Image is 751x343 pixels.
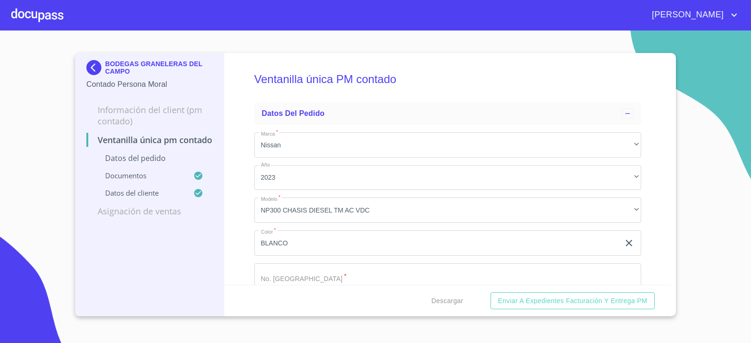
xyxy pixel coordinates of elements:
h5: Ventanilla única PM contado [254,60,642,99]
button: clear input [623,237,635,249]
button: Descargar [428,292,467,310]
p: Asignación de Ventas [86,206,213,217]
img: Docupass spot blue [86,60,105,75]
button: account of current user [645,8,740,23]
p: Documentos [86,171,193,180]
div: 2023 [254,165,642,191]
span: [PERSON_NAME] [645,8,728,23]
div: Datos del pedido [254,102,642,125]
p: Información del Client (PM contado) [86,104,213,127]
p: Contado Persona Moral [86,79,213,90]
button: Enviar a Expedientes Facturación y Entrega PM [490,292,655,310]
p: BODEGAS GRANELERAS DEL CAMPO [105,60,213,75]
span: Descargar [431,295,463,307]
div: Nissan [254,132,642,158]
div: NP300 CHASIS DIESEL TM AC VDC [254,198,642,223]
div: BODEGAS GRANELERAS DEL CAMPO [86,60,213,79]
span: Enviar a Expedientes Facturación y Entrega PM [498,295,647,307]
p: Ventanilla única PM contado [86,134,213,145]
span: Datos del pedido [262,109,325,117]
p: Datos del cliente [86,188,193,198]
p: Datos del pedido [86,153,213,163]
